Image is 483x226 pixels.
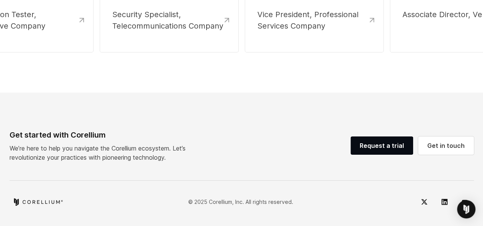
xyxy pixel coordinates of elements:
a: YouTube [456,193,474,211]
a: LinkedIn [435,193,454,211]
div: Open Intercom Messenger [457,200,475,218]
p: We’re here to help you navigate the Corellium ecosystem. Let’s revolutionize your practices with ... [10,144,205,162]
a: Request a trial [351,136,413,155]
a: Twitter [415,193,433,211]
div: Get started with Corellium [10,129,205,141]
div: Security Specialist, Telecommunications Company [112,9,225,32]
div: Vice President, Professional Services Company [257,9,370,32]
a: Get in touch [418,136,474,155]
p: © 2025 Corellium, Inc. All rights reserved. [188,198,293,206]
a: Corellium home [13,198,63,206]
